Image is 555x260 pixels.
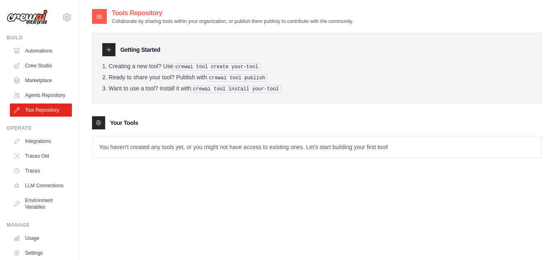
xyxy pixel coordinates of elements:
[10,104,72,117] a: Tool Repository
[7,222,72,228] div: Manage
[10,150,72,163] a: Traces Old
[10,74,72,87] a: Marketplace
[10,246,72,260] a: Settings
[207,74,267,82] pre: crewai tool publish
[110,119,138,127] h3: Your Tools
[10,89,72,102] a: Agents Repository
[10,179,72,192] a: LLM Connections
[10,164,72,177] a: Traces
[112,8,353,18] h2: Tools Repository
[10,194,72,214] a: Environment Variables
[7,9,48,25] img: Logo
[10,135,72,148] a: Integrations
[10,232,72,245] a: Usage
[173,63,260,71] pre: crewai tool create your-tool
[7,35,72,41] div: Build
[120,46,160,54] h3: Getting Started
[112,18,353,25] p: Collaborate by sharing tools within your organization, or publish them publicly to contribute wit...
[7,125,72,131] div: Operate
[102,85,532,93] li: Want to use a tool? Install it with
[10,44,72,58] a: Automations
[92,136,541,158] p: You haven't created any tools yet, or you might not have access to existing ones. Let's start bui...
[102,74,532,82] li: Ready to share your tool? Publish with
[191,85,281,93] pre: crewai tool install your-tool
[102,63,532,71] li: Creating a new tool? Use
[10,59,72,72] a: Crew Studio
